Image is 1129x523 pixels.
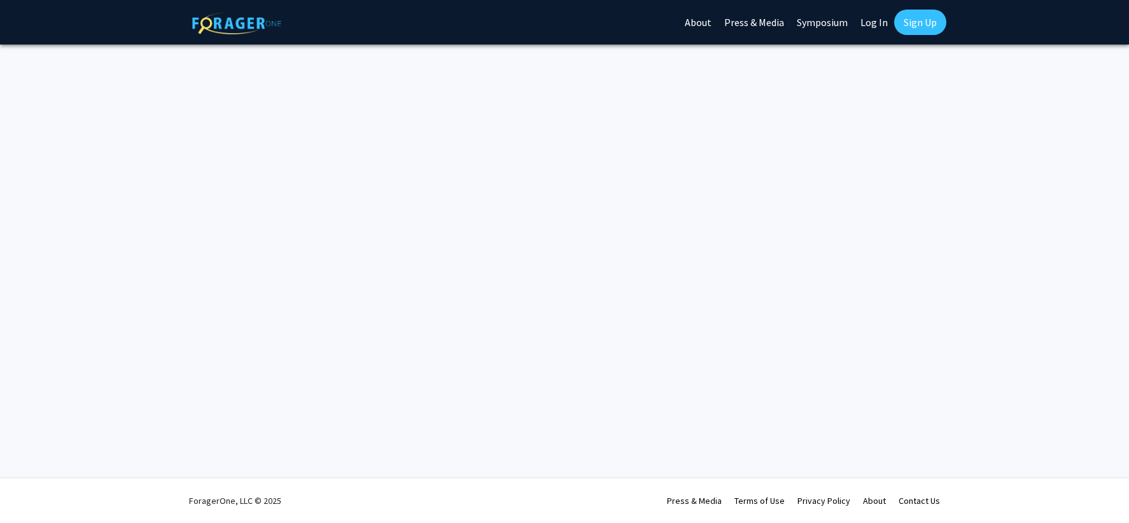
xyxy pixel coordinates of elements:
img: ForagerOne Logo [192,12,281,34]
a: Terms of Use [734,495,785,506]
div: ForagerOne, LLC © 2025 [189,478,281,523]
a: Contact Us [899,495,940,506]
a: Sign Up [894,10,946,35]
a: Privacy Policy [797,495,850,506]
a: Press & Media [667,495,722,506]
a: About [863,495,886,506]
